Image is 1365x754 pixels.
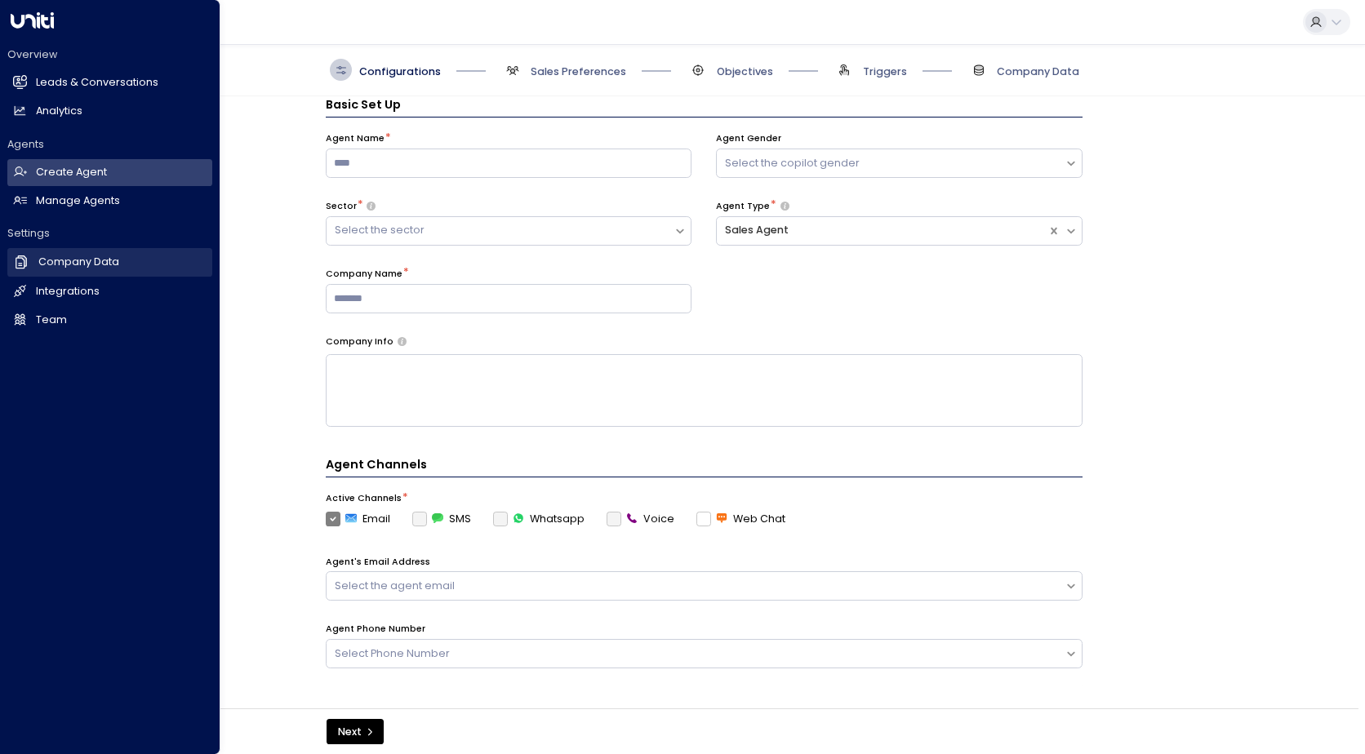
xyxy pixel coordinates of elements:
div: To activate this channel, please go to the Integrations page [412,512,471,526]
button: Select whether your copilot will handle inquiries directly from leads or from brokers representin... [367,202,376,211]
label: Email [326,512,390,526]
a: Analytics [7,98,212,125]
h2: Company Data [38,255,119,270]
a: Integrations [7,278,212,305]
h2: Create Agent [36,165,107,180]
a: Create Agent [7,159,212,186]
button: Provide a brief overview of your company, including your industry, products or services, and any ... [398,337,407,346]
label: Active Channels [326,492,402,505]
div: Select the copilot gender [725,156,1056,171]
div: Select Phone Number [335,646,1056,662]
div: To activate this channel, please go to the Integrations page [607,512,674,526]
a: Team [7,307,212,334]
label: Agent Name [326,132,385,145]
label: Voice [607,512,674,526]
span: Triggers [863,64,907,79]
label: Agent Phone Number [326,623,425,636]
h2: Leads & Conversations [36,75,158,91]
button: Next [327,719,384,745]
label: Company Info [326,335,393,348]
label: Agent Type [716,200,770,213]
span: Sales Preferences [531,64,626,79]
span: Configurations [359,64,441,79]
label: Agent Gender [716,132,781,145]
h3: Basic Set Up [326,96,1083,118]
h4: Agent Channels [326,456,1083,477]
a: Manage Agents [7,188,212,215]
label: Company Name [326,268,402,281]
label: SMS [412,512,471,526]
div: Select the agent email [335,579,1056,594]
h2: Analytics [36,104,82,119]
h2: Team [36,313,67,328]
h2: Agents [7,137,212,152]
h2: Manage Agents [36,193,120,209]
label: Sector [326,200,357,213]
label: Whatsapp [493,512,585,526]
label: Agent's Email Address [326,556,430,569]
span: Company Data [997,64,1079,79]
button: Select whether your copilot will handle inquiries directly from leads or from brokers representin... [780,202,789,211]
label: Web Chat [696,512,785,526]
span: Objectives [717,64,773,79]
div: Sales Agent [725,223,1039,238]
a: Company Data [7,248,212,276]
h2: Integrations [36,284,100,299]
a: Leads & Conversations [7,69,212,96]
div: To activate this channel, please go to the Integrations page [493,512,585,526]
h2: Overview [7,47,212,62]
div: Select the sector [335,223,666,238]
h2: Settings [7,226,212,241]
